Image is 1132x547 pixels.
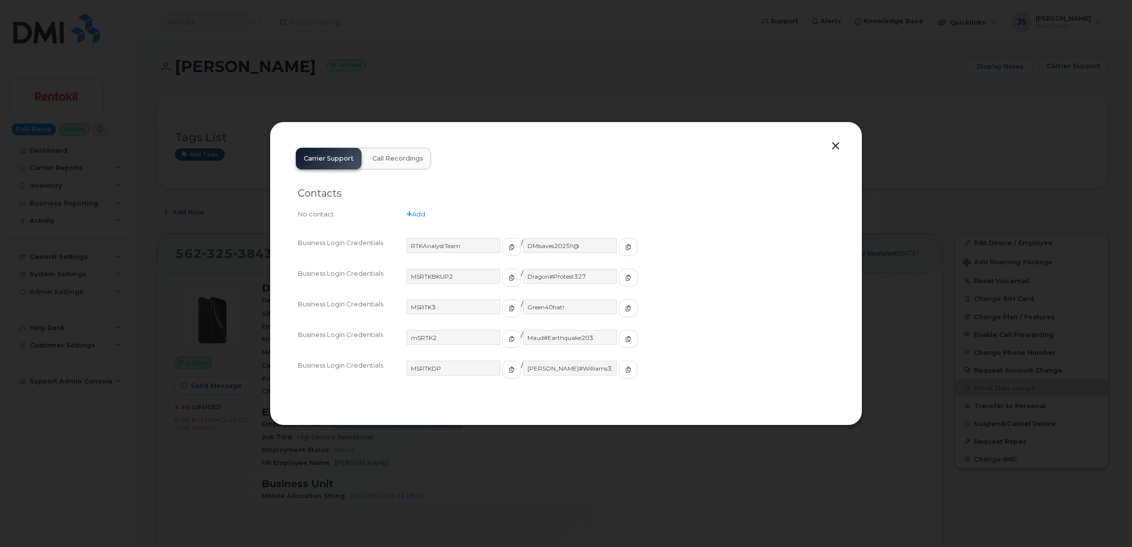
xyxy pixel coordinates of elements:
[298,210,406,219] div: No contact
[298,187,834,200] h2: Contacts
[619,269,638,287] button: copy to clipboard
[619,330,638,348] button: copy to clipboard
[298,361,406,387] div: Business Login Credentials
[619,238,638,256] button: copy to clipboard
[372,155,423,163] span: Call Recordings
[406,238,834,265] div: /
[502,299,521,317] button: copy to clipboard
[502,269,521,287] button: copy to clipboard
[298,299,406,326] div: Business Login Credentials
[406,330,834,357] div: /
[406,299,834,326] div: /
[298,238,406,265] div: Business Login Credentials
[298,269,406,295] div: Business Login Credentials
[406,269,834,295] div: /
[298,330,406,357] div: Business Login Credentials
[502,238,521,256] button: copy to clipboard
[619,361,638,379] button: copy to clipboard
[502,330,521,348] button: copy to clipboard
[502,361,521,379] button: copy to clipboard
[1089,504,1125,540] iframe: Messenger Launcher
[406,210,425,218] a: Add
[619,299,638,317] button: copy to clipboard
[406,361,834,387] div: /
